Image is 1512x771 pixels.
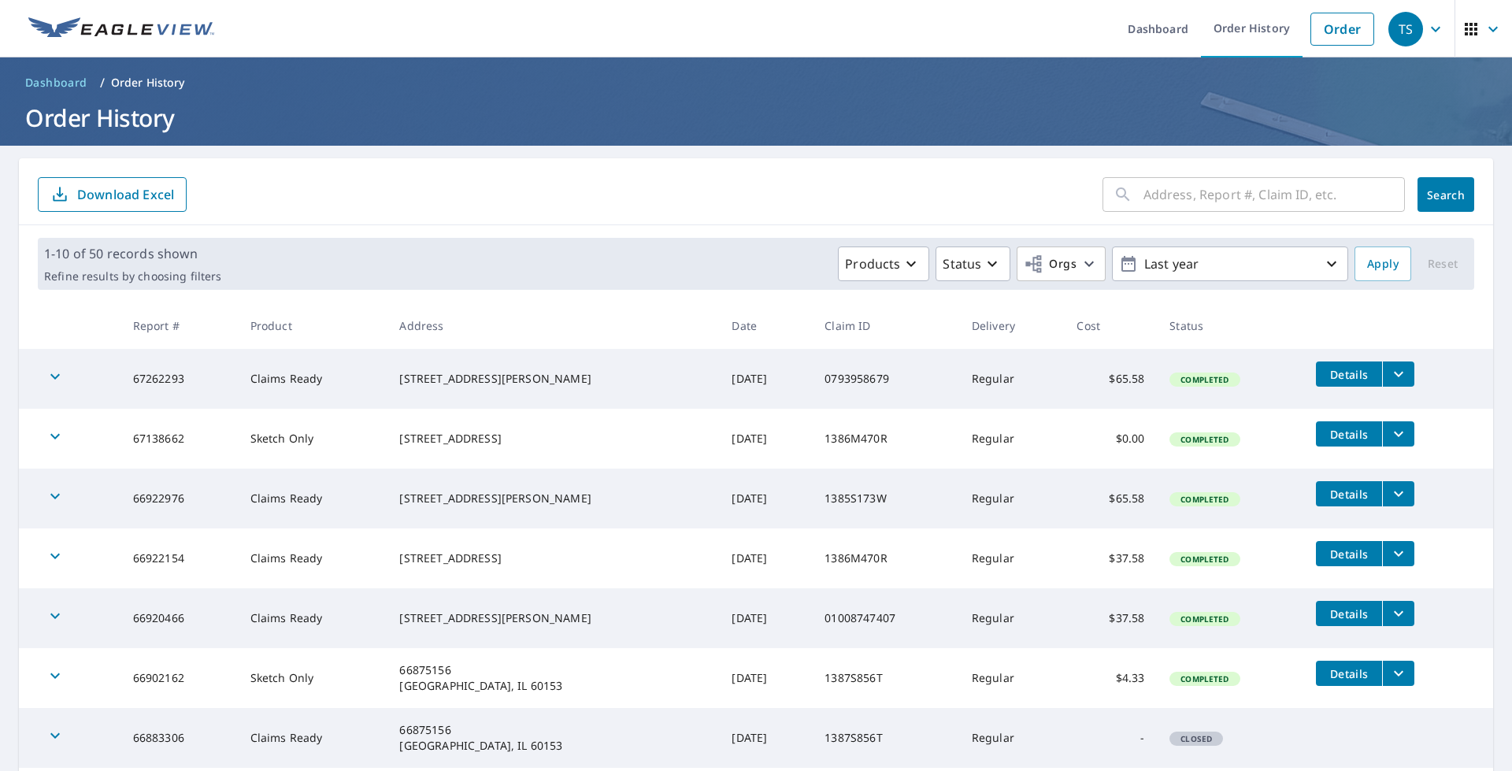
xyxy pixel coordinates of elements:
[1316,541,1382,566] button: detailsBtn-66922154
[100,73,105,92] li: /
[1417,177,1474,212] button: Search
[1157,302,1303,349] th: Status
[1171,733,1221,744] span: Closed
[120,528,238,588] td: 66922154
[959,409,1065,469] td: Regular
[1064,409,1157,469] td: $0.00
[1143,172,1405,217] input: Address, Report #, Claim ID, etc.
[719,648,812,708] td: [DATE]
[1017,246,1106,281] button: Orgs
[719,349,812,409] td: [DATE]
[719,588,812,648] td: [DATE]
[1382,361,1414,387] button: filesDropdownBtn-67262293
[25,75,87,91] span: Dashboard
[120,648,238,708] td: 66902162
[1316,661,1382,686] button: detailsBtn-66902162
[719,409,812,469] td: [DATE]
[1325,367,1373,382] span: Details
[1325,427,1373,442] span: Details
[719,708,812,768] td: [DATE]
[719,528,812,588] td: [DATE]
[812,409,958,469] td: 1386M470R
[111,75,185,91] p: Order History
[1325,666,1373,681] span: Details
[19,102,1493,134] h1: Order History
[28,17,214,41] img: EV Logo
[959,349,1065,409] td: Regular
[1382,421,1414,447] button: filesDropdownBtn-67138662
[238,302,387,349] th: Product
[719,302,812,349] th: Date
[399,610,706,626] div: [STREET_ADDRESS][PERSON_NAME]
[838,246,929,281] button: Products
[1325,487,1373,502] span: Details
[1171,374,1238,385] span: Completed
[812,302,958,349] th: Claim ID
[1382,601,1414,626] button: filesDropdownBtn-66920466
[1430,187,1462,202] span: Search
[120,708,238,768] td: 66883306
[1064,528,1157,588] td: $37.58
[959,588,1065,648] td: Regular
[812,528,958,588] td: 1386M470R
[936,246,1010,281] button: Status
[399,491,706,506] div: [STREET_ADDRESS][PERSON_NAME]
[812,349,958,409] td: 0793958679
[120,469,238,528] td: 66922976
[1064,708,1157,768] td: -
[1171,554,1238,565] span: Completed
[1388,12,1423,46] div: TS
[19,70,1493,95] nav: breadcrumb
[238,648,387,708] td: Sketch Only
[1064,349,1157,409] td: $65.58
[1064,648,1157,708] td: $4.33
[238,349,387,409] td: Claims Ready
[238,528,387,588] td: Claims Ready
[38,177,187,212] button: Download Excel
[959,528,1065,588] td: Regular
[1171,673,1238,684] span: Completed
[719,469,812,528] td: [DATE]
[120,349,238,409] td: 67262293
[44,269,221,284] p: Refine results by choosing filters
[1171,434,1238,445] span: Completed
[812,648,958,708] td: 1387S856T
[1064,588,1157,648] td: $37.58
[399,722,706,754] div: 66875156 [GEOGRAPHIC_DATA], IL 60153
[812,708,958,768] td: 1387S856T
[812,469,958,528] td: 1385S173W
[1316,481,1382,506] button: detailsBtn-66922976
[1064,469,1157,528] td: $65.58
[959,708,1065,768] td: Regular
[1112,246,1348,281] button: Last year
[44,244,221,263] p: 1-10 of 50 records shown
[845,254,900,273] p: Products
[1064,302,1157,349] th: Cost
[77,186,174,203] p: Download Excel
[1171,613,1238,625] span: Completed
[1382,661,1414,686] button: filesDropdownBtn-66902162
[959,469,1065,528] td: Regular
[1316,601,1382,626] button: detailsBtn-66920466
[238,588,387,648] td: Claims Ready
[959,302,1065,349] th: Delivery
[1310,13,1374,46] a: Order
[238,409,387,469] td: Sketch Only
[238,708,387,768] td: Claims Ready
[238,469,387,528] td: Claims Ready
[19,70,94,95] a: Dashboard
[1354,246,1411,281] button: Apply
[399,431,706,447] div: [STREET_ADDRESS]
[1171,494,1238,505] span: Completed
[1138,250,1322,278] p: Last year
[1325,547,1373,562] span: Details
[399,662,706,694] div: 66875156 [GEOGRAPHIC_DATA], IL 60153
[120,302,238,349] th: Report #
[1316,421,1382,447] button: detailsBtn-67138662
[120,409,238,469] td: 67138662
[399,371,706,387] div: [STREET_ADDRESS][PERSON_NAME]
[1382,481,1414,506] button: filesDropdownBtn-66922976
[387,302,719,349] th: Address
[943,254,981,273] p: Status
[1367,254,1399,274] span: Apply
